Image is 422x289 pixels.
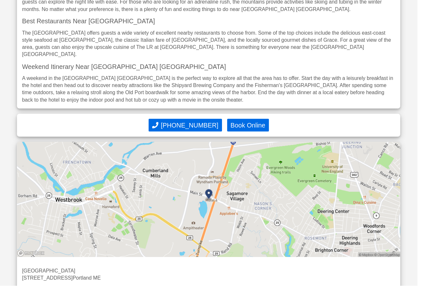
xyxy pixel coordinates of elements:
p: The [GEOGRAPHIC_DATA] offers guests a wide variety of excellent nearby restaurants to choose from... [22,30,400,59]
a: Portland ME [73,278,102,284]
h3: Weekend Itinerary Near [GEOGRAPHIC_DATA] [GEOGRAPHIC_DATA] [22,64,400,71]
p: [STREET_ADDRESS] [22,278,400,285]
p: [GEOGRAPHIC_DATA] [22,270,400,277]
button: Call [150,120,225,133]
span: [PHONE_NUMBER] [163,123,221,130]
img: map [17,143,405,260]
button: Book Online [230,120,272,133]
p: A weekend in the [GEOGRAPHIC_DATA] [GEOGRAPHIC_DATA] is the perfect way to explore all that the a... [22,76,400,105]
h3: Best Restaurants Near [GEOGRAPHIC_DATA] [22,18,400,25]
